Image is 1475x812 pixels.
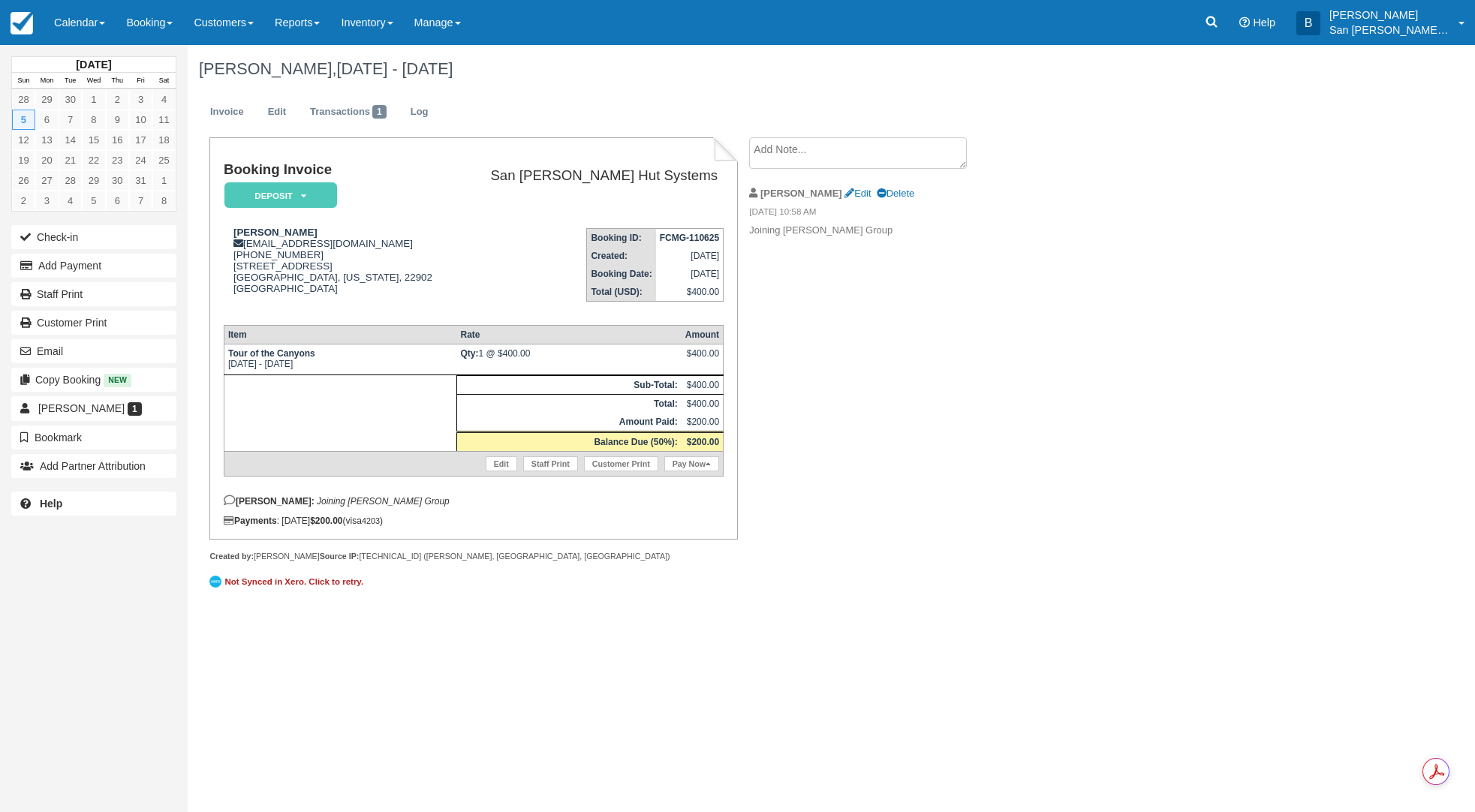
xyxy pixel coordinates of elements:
[152,130,176,150] a: 18
[656,283,724,302] td: $400.00
[12,130,35,150] a: 12
[152,73,176,89] th: Sat
[1253,17,1275,29] span: Help
[199,60,1283,78] h1: [PERSON_NAME],
[129,110,152,130] a: 10
[320,552,360,561] strong: Source IP:
[209,552,254,561] strong: Created by:
[1239,17,1250,28] i: Help
[82,110,105,130] a: 8
[584,456,658,471] a: Customer Print
[457,325,682,344] th: Rate
[129,130,152,150] a: 17
[11,368,176,392] button: Copy Booking New
[11,12,33,35] img: checkfront-main-nav-mini-logo.png
[106,110,129,130] a: 9
[129,150,152,170] a: 24
[152,191,176,211] a: 8
[59,150,82,170] a: 21
[199,98,255,127] a: Invoice
[12,73,35,89] th: Sun
[224,496,315,507] strong: [PERSON_NAME]:
[35,170,59,191] a: 27
[224,227,456,313] div: [EMAIL_ADDRESS][DOMAIN_NAME] [PHONE_NUMBER] [STREET_ADDRESS] [GEOGRAPHIC_DATA], [US_STATE], 22902...
[40,498,62,510] b: Help
[106,89,129,110] a: 2
[209,551,737,562] div: [PERSON_NAME] [TECHNICAL_ID] ([PERSON_NAME], [GEOGRAPHIC_DATA], [GEOGRAPHIC_DATA])
[336,59,453,78] span: [DATE] - [DATE]
[1329,23,1449,38] p: San [PERSON_NAME] Hut Systems
[11,225,176,249] button: Check-in
[209,573,367,590] a: Not Synced in Xero. Click to retry.
[104,374,131,386] span: New
[82,170,105,191] a: 29
[224,344,456,374] td: [DATE] - [DATE]
[35,110,59,130] a: 6
[106,170,129,191] a: 30
[12,191,35,211] a: 2
[76,59,111,71] strong: [DATE]
[129,89,152,110] a: 3
[749,224,1002,238] p: Joining [PERSON_NAME] Group
[152,89,176,110] a: 4
[682,394,724,413] td: $400.00
[257,98,297,127] a: Edit
[35,89,59,110] a: 29
[656,265,724,283] td: [DATE]
[82,73,105,89] th: Wed
[587,247,656,265] th: Created:
[152,150,176,170] a: 25
[106,150,129,170] a: 23
[59,73,82,89] th: Tue
[224,516,724,526] div: : [DATE] (visa )
[656,247,724,265] td: [DATE]
[844,188,871,199] a: Edit
[224,325,456,344] th: Item
[11,282,176,306] a: Staff Print
[687,437,719,447] strong: $200.00
[11,254,176,278] button: Add Payment
[372,105,387,119] span: 1
[1296,11,1320,35] div: B
[106,73,129,89] th: Thu
[128,402,142,416] span: 1
[224,516,277,526] strong: Payments
[228,348,315,359] strong: Tour of the Canyons
[11,454,176,478] button: Add Partner Attribution
[462,168,718,184] h2: San [PERSON_NAME] Hut Systems
[35,191,59,211] a: 3
[486,456,517,471] a: Edit
[82,191,105,211] a: 5
[152,170,176,191] a: 1
[310,516,342,526] strong: $200.00
[682,413,724,432] td: $200.00
[587,283,656,302] th: Total (USD):
[129,73,152,89] th: Fri
[12,150,35,170] a: 19
[317,496,450,507] em: Joining [PERSON_NAME] Group
[152,110,176,130] a: 11
[233,227,318,238] strong: [PERSON_NAME]
[59,170,82,191] a: 28
[59,130,82,150] a: 14
[59,191,82,211] a: 4
[457,394,682,413] th: Total:
[12,170,35,191] a: 26
[457,413,682,432] th: Amount Paid:
[129,170,152,191] a: 31
[11,492,176,516] a: Help
[11,311,176,335] a: Customer Print
[461,348,479,359] strong: Qty
[457,432,682,451] th: Balance Due (50%):
[1329,8,1449,23] p: [PERSON_NAME]
[224,162,456,178] h1: Booking Invoice
[11,396,176,420] a: [PERSON_NAME] 1
[682,375,724,394] td: $400.00
[587,265,656,283] th: Booking Date:
[82,89,105,110] a: 1
[11,339,176,363] button: Email
[35,150,59,170] a: 20
[664,456,719,471] a: Pay Now
[129,191,152,211] a: 7
[12,89,35,110] a: 28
